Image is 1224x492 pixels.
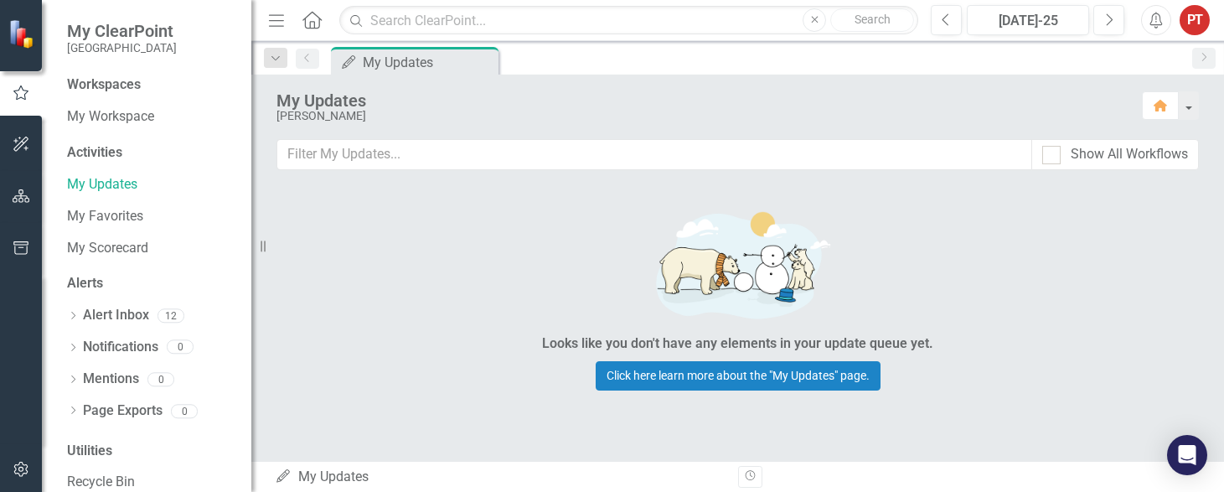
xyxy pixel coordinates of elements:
[171,404,198,418] div: 0
[8,19,38,49] img: ClearPoint Strategy
[830,8,914,32] button: Search
[67,473,235,492] a: Recycle Bin
[67,41,177,54] small: [GEOGRAPHIC_DATA]
[67,207,235,226] a: My Favorites
[147,372,174,386] div: 0
[855,13,891,26] span: Search
[973,11,1083,31] div: [DATE]-25
[83,306,149,325] a: Alert Inbox
[83,338,158,357] a: Notifications
[275,468,726,487] div: My Updates
[276,91,1125,110] div: My Updates
[83,370,139,389] a: Mentions
[167,340,194,355] div: 0
[276,139,1032,170] input: Filter My Updates...
[542,334,933,354] div: Looks like you don't have any elements in your update queue yet.
[1071,145,1188,164] div: Show All Workflows
[83,401,163,421] a: Page Exports
[67,143,235,163] div: Activities
[67,442,235,461] div: Utilities
[276,110,1125,122] div: [PERSON_NAME]
[487,199,989,330] img: Getting started
[67,239,235,258] a: My Scorecard
[67,21,177,41] span: My ClearPoint
[339,6,918,35] input: Search ClearPoint...
[67,75,141,95] div: Workspaces
[67,274,235,293] div: Alerts
[1180,5,1210,35] button: PT
[596,361,881,391] a: Click here learn more about the "My Updates" page.
[67,175,235,194] a: My Updates
[1167,435,1207,475] div: Open Intercom Messenger
[967,5,1089,35] button: [DATE]-25
[158,308,184,323] div: 12
[363,52,494,73] div: My Updates
[67,107,235,127] a: My Workspace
